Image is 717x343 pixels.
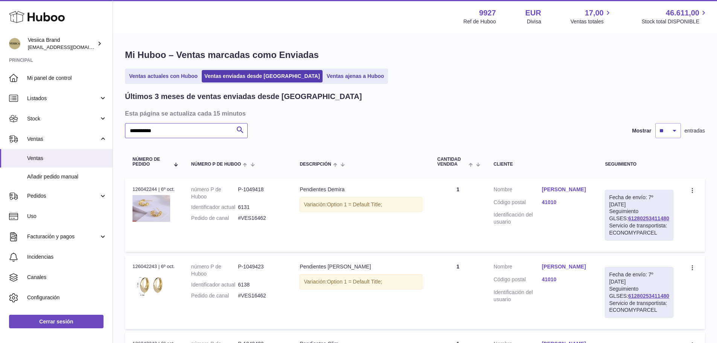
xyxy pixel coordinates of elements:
strong: 9927 [479,8,496,18]
span: Incidencias [27,253,107,261]
span: 46.611,00 [666,8,699,18]
td: 1 [430,256,486,329]
dt: Nombre [493,263,542,272]
div: Fecha de envío: 7º [DATE] [609,271,669,285]
dt: Identificador actual [191,281,238,288]
dt: Código postal [493,276,542,285]
span: Añadir pedido manual [27,173,107,180]
img: a13.jpg [132,273,170,299]
div: Ref de Huboo [463,18,496,25]
span: entradas [685,127,705,134]
span: Facturación y pagos [27,233,99,240]
dd: 6138 [238,281,285,288]
span: Cantidad vendida [437,157,467,167]
div: Pendientes [PERSON_NAME] [300,263,422,270]
a: 17,00 Ventas totales [571,8,612,25]
div: Pendientes Demira [300,186,422,193]
dd: P-1049423 [238,263,285,277]
div: Divisa [527,18,541,25]
div: Fecha de envío: 7º [DATE] [609,194,669,208]
span: Descripción [300,162,331,167]
img: a7.png [132,195,170,222]
span: Uso [27,213,107,220]
div: Servicio de transportista: ECONOMYPARCEL [609,222,669,236]
div: Variación: [300,274,422,290]
div: 126042244 | 6º oct. [132,186,176,193]
td: 1 [430,178,486,252]
label: Mostrar [632,127,651,134]
span: Configuración [27,294,107,301]
span: Option 1 = Default Title; [327,279,382,285]
a: 41010 [542,199,590,206]
a: 46.611,00 Stock total DISPONIBLE [642,8,708,25]
strong: EUR [525,8,541,18]
dd: #VES16462 [238,215,285,222]
dt: Identificación del usuario [493,211,542,226]
div: Vesiica Brand [28,37,96,51]
h2: Últimos 3 meses de ventas enviadas desde [GEOGRAPHIC_DATA] [125,91,362,102]
a: [PERSON_NAME] [542,263,590,270]
span: [EMAIL_ADDRESS][DOMAIN_NAME] [28,44,111,50]
dt: Pedido de canal [191,292,238,299]
dt: Nombre [493,186,542,195]
dt: número P de Huboo [191,186,238,200]
a: [PERSON_NAME] [542,186,590,193]
dt: Pedido de canal [191,215,238,222]
div: Seguimiento GLSES: [605,190,673,241]
dt: Código postal [493,199,542,208]
span: Ventas [27,155,107,162]
span: Pedidos [27,192,99,200]
dt: número P de Huboo [191,263,238,277]
div: Servicio de transportista: ECONOMYPARCEL [609,300,669,314]
div: Cliente [493,162,590,167]
a: 61280253411480 [628,215,669,221]
dt: Identificador actual [191,204,238,211]
a: Cerrar sesión [9,315,104,328]
span: Mi panel de control [27,75,107,82]
span: Ventas totales [571,18,612,25]
dt: Identificación del usuario [493,289,542,303]
span: Ventas [27,136,99,143]
div: Seguimiento [605,162,673,167]
div: Seguimiento GLSES: [605,267,673,318]
span: Listados [27,95,99,102]
span: 17,00 [585,8,604,18]
a: 61280253411480 [628,293,669,299]
div: Variación: [300,197,422,212]
h1: Mi Huboo – Ventas marcadas como Enviadas [125,49,705,61]
span: Número de pedido [132,157,170,167]
a: 41010 [542,276,590,283]
a: Ventas enviadas desde [GEOGRAPHIC_DATA] [202,70,323,82]
span: número P de Huboo [191,162,241,167]
div: 126042243 | 6º oct. [132,263,176,270]
dd: 6131 [238,204,285,211]
dd: P-1049418 [238,186,285,200]
span: Option 1 = Default Title; [327,201,382,207]
a: Ventas actuales con Huboo [126,70,200,82]
span: Stock [27,115,99,122]
dd: #VES16462 [238,292,285,299]
h3: Esta página se actualiza cada 15 minutos [125,109,703,117]
img: internalAdmin-9927@internal.huboo.com [9,38,20,49]
span: Canales [27,274,107,281]
span: Stock total DISPONIBLE [642,18,708,25]
a: Ventas ajenas a Huboo [324,70,387,82]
